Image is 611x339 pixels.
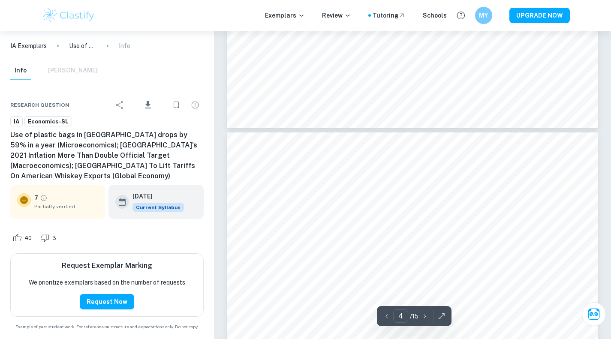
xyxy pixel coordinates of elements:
[34,203,98,210] span: Partially verified
[132,203,184,212] span: Current Syllabus
[265,11,305,20] p: Exemplars
[29,278,185,287] p: We prioritize exemplars based on the number of requests
[10,231,36,245] div: Like
[11,117,22,126] span: IA
[132,203,184,212] div: This exemplar is based on the current syllabus. Feel free to refer to it for inspiration/ideas wh...
[479,11,488,20] h6: MY
[187,96,204,114] div: Report issue
[48,234,61,243] span: 3
[25,117,72,126] span: Economics-SL
[582,302,606,326] button: Ask Clai
[24,116,72,127] a: Economics-SL
[423,11,447,20] a: Schools
[475,7,492,24] button: MY
[373,11,406,20] a: Tutoring
[10,130,204,181] h6: Use of plastic bags in [GEOGRAPHIC_DATA] drops by 59% in a year (Microeconomics); [GEOGRAPHIC_DAT...
[69,41,96,51] p: Use of plastic bags in [GEOGRAPHIC_DATA] drops by 59% in a year (Microeconomics); [GEOGRAPHIC_DAT...
[509,8,570,23] button: UPGRADE NOW
[38,231,61,245] div: Dislike
[20,234,36,243] span: 40
[10,101,69,109] span: Research question
[40,194,48,202] a: Grade partially verified
[119,41,130,51] p: Info
[410,312,418,321] p: / 15
[10,324,204,330] span: Example of past student work. For reference on structure and expectations only. Do not copy.
[111,96,129,114] div: Share
[10,61,31,80] button: Info
[454,8,468,23] button: Help and Feedback
[132,192,177,201] h6: [DATE]
[34,193,38,203] p: 7
[62,261,152,271] h6: Request Exemplar Marking
[168,96,185,114] div: Bookmark
[10,41,47,51] a: IA Exemplars
[10,116,23,127] a: IA
[42,7,96,24] img: Clastify logo
[80,294,134,309] button: Request Now
[130,94,166,116] div: Download
[322,11,351,20] p: Review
